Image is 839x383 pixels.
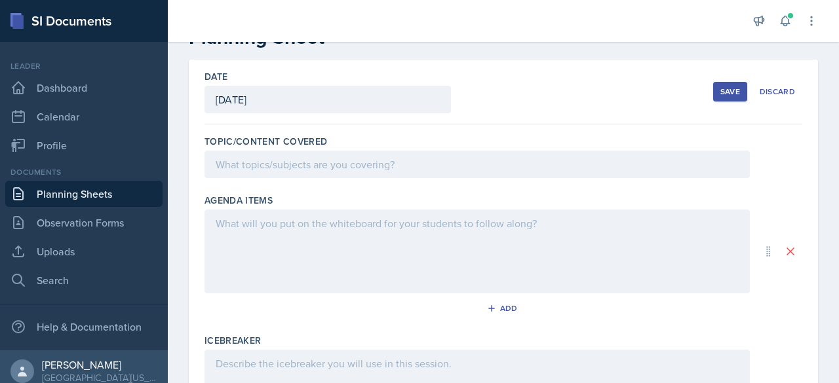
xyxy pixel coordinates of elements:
[205,70,227,83] label: Date
[5,181,163,207] a: Planning Sheets
[205,194,273,207] label: Agenda items
[5,210,163,236] a: Observation Forms
[482,299,525,318] button: Add
[5,103,163,130] a: Calendar
[5,314,163,340] div: Help & Documentation
[713,82,747,101] button: Save
[42,358,157,371] div: [PERSON_NAME]
[205,334,262,347] label: Icebreaker
[490,303,518,314] div: Add
[5,238,163,264] a: Uploads
[5,166,163,178] div: Documents
[5,132,163,158] a: Profile
[752,82,802,101] button: Discard
[205,135,327,148] label: Topic/Content Covered
[720,86,740,97] div: Save
[5,75,163,101] a: Dashboard
[5,60,163,72] div: Leader
[5,267,163,293] a: Search
[189,26,818,49] h2: Planning Sheet
[760,86,795,97] div: Discard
